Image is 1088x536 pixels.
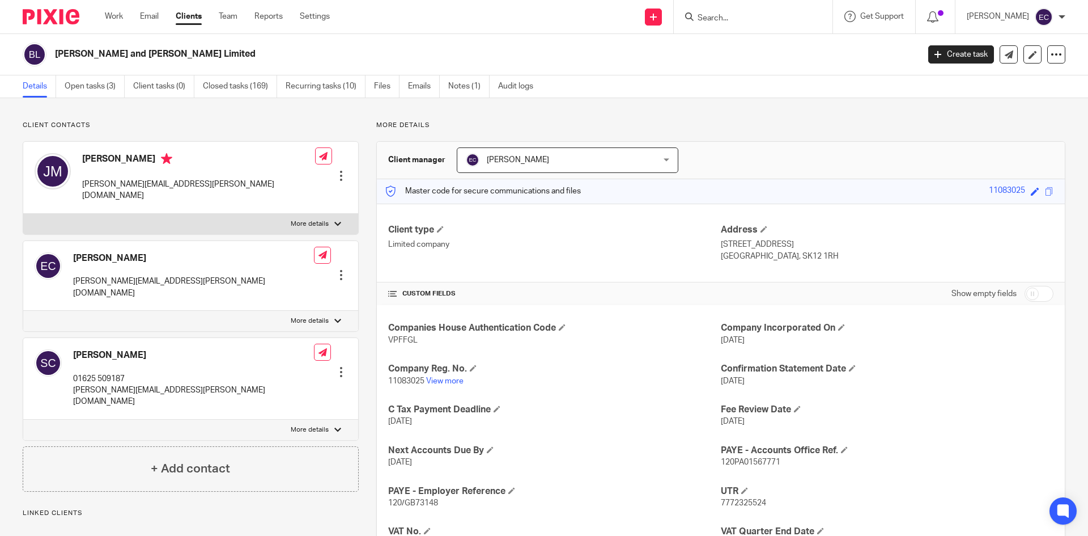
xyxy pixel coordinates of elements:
[388,458,412,466] span: [DATE]
[23,9,79,24] img: Pixie
[105,11,123,22] a: Work
[161,153,172,164] i: Primary
[721,251,1053,262] p: [GEOGRAPHIC_DATA], SK12 1RH
[203,75,277,98] a: Closed tasks (169)
[140,11,159,22] a: Email
[23,43,46,66] img: svg%3E
[388,404,721,416] h4: C Tax Payment Deadline
[376,121,1065,130] p: More details
[388,377,424,385] span: 11083025
[448,75,490,98] a: Notes (1)
[291,220,329,229] p: More details
[388,363,721,375] h4: Company Reg. No.
[300,11,330,22] a: Settings
[176,11,202,22] a: Clients
[388,486,721,497] h4: PAYE - Employer Reference
[82,153,315,167] h4: [PERSON_NAME]
[73,349,314,361] h4: [PERSON_NAME]
[65,75,125,98] a: Open tasks (3)
[696,14,798,24] input: Search
[967,11,1029,22] p: [PERSON_NAME]
[35,349,62,377] img: svg%3E
[55,48,740,60] h2: [PERSON_NAME] and [PERSON_NAME] Limited
[721,377,745,385] span: [DATE]
[498,75,542,98] a: Audit logs
[286,75,365,98] a: Recurring tasks (10)
[73,373,314,385] p: 01625 509187
[254,11,283,22] a: Reports
[989,185,1025,198] div: 11083025
[466,153,479,167] img: svg%3E
[219,11,237,22] a: Team
[721,499,766,507] span: 7772325524
[721,224,1053,236] h4: Address
[82,179,315,202] p: [PERSON_NAME][EMAIL_ADDRESS][PERSON_NAME][DOMAIN_NAME]
[721,336,745,344] span: [DATE]
[73,252,314,264] h4: [PERSON_NAME]
[721,445,1053,457] h4: PAYE - Accounts Office Ref.
[388,239,721,250] p: Limited company
[388,289,721,298] h4: CUSTOM FIELDS
[388,445,721,457] h4: Next Accounts Due By
[23,75,56,98] a: Details
[388,322,721,334] h4: Companies House Authentication Code
[951,288,1017,299] label: Show empty fields
[1035,8,1053,26] img: svg%3E
[385,185,581,197] p: Master code for secure communications and files
[23,509,359,518] p: Linked clients
[388,417,412,425] span: [DATE]
[388,336,418,344] span: VPFFGL
[73,385,314,408] p: [PERSON_NAME][EMAIL_ADDRESS][PERSON_NAME][DOMAIN_NAME]
[291,316,329,326] p: More details
[721,417,745,425] span: [DATE]
[388,499,438,507] span: 120/GB73148
[35,252,62,280] img: svg%3E
[721,322,1053,334] h4: Company Incorporated On
[721,239,1053,250] p: [STREET_ADDRESS]
[133,75,194,98] a: Client tasks (0)
[426,377,464,385] a: View more
[408,75,440,98] a: Emails
[151,460,230,478] h4: + Add contact
[721,458,780,466] span: 120PA01567771
[721,486,1053,497] h4: UTR
[487,156,549,164] span: [PERSON_NAME]
[35,153,71,189] img: svg%3E
[721,404,1053,416] h4: Fee Review Date
[388,224,721,236] h4: Client type
[860,12,904,20] span: Get Support
[291,425,329,434] p: More details
[721,363,1053,375] h4: Confirmation Statement Date
[23,121,359,130] p: Client contacts
[73,276,314,299] p: [PERSON_NAME][EMAIL_ADDRESS][PERSON_NAME][DOMAIN_NAME]
[388,154,445,166] h3: Client manager
[928,45,994,64] a: Create task
[374,75,399,98] a: Files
